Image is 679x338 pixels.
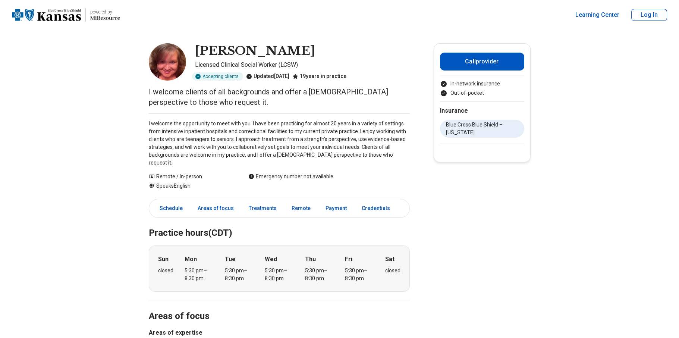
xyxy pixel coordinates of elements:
[385,255,394,264] strong: Sat
[357,201,399,216] a: Credentials
[158,267,173,275] div: closed
[287,201,315,216] a: Remote
[440,80,524,97] ul: Payment options
[244,201,281,216] a: Treatments
[149,292,410,323] h2: Areas of focus
[149,209,410,240] h2: Practice hours (CDT)
[149,43,186,81] img: Kimberly Beary, Licensed Clinical Social Worker (LCSW)
[149,328,410,337] h3: Areas of expertise
[385,267,400,275] div: closed
[149,173,233,181] div: Remote / In-person
[248,173,333,181] div: Emergency number not available
[158,255,169,264] strong: Sun
[185,255,197,264] strong: Mon
[195,43,315,59] h1: [PERSON_NAME]
[321,201,351,216] a: Payment
[192,72,243,81] div: Accepting clients
[631,9,667,21] button: Log In
[193,201,238,216] a: Areas of focus
[440,89,524,97] li: Out-of-pocket
[292,72,346,81] div: 19 years in practice
[149,182,233,190] div: Speaks English
[345,267,374,282] div: 5:30 pm – 8:30 pm
[305,255,316,264] strong: Thu
[440,80,524,88] li: In-network insurance
[440,53,524,71] button: Callprovider
[195,60,410,69] p: Licensed Clinical Social Worker (LCSW)
[440,120,524,138] li: Blue Cross Blue Shield – [US_STATE]
[305,267,334,282] div: 5:30 pm – 8:30 pm
[90,9,120,15] p: powered by
[225,255,236,264] strong: Tue
[265,255,277,264] strong: Wed
[246,72,289,81] div: Updated [DATE]
[185,267,213,282] div: 5:30 pm – 8:30 pm
[440,106,524,115] h2: Insurance
[265,267,293,282] div: 5:30 pm – 8:30 pm
[345,255,352,264] strong: Fri
[149,120,410,167] p: I welcome the opportunity to meet with you. I have been practicing for almost 20 years in a varie...
[149,245,410,292] div: When does the program meet?
[225,267,254,282] div: 5:30 pm – 8:30 pm
[151,201,187,216] a: Schedule
[575,10,619,19] a: Learning Center
[149,87,410,107] p: I welcome clients of all backgrounds and offer a [DEMOGRAPHIC_DATA] perspective to those who requ...
[12,3,120,27] a: Home page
